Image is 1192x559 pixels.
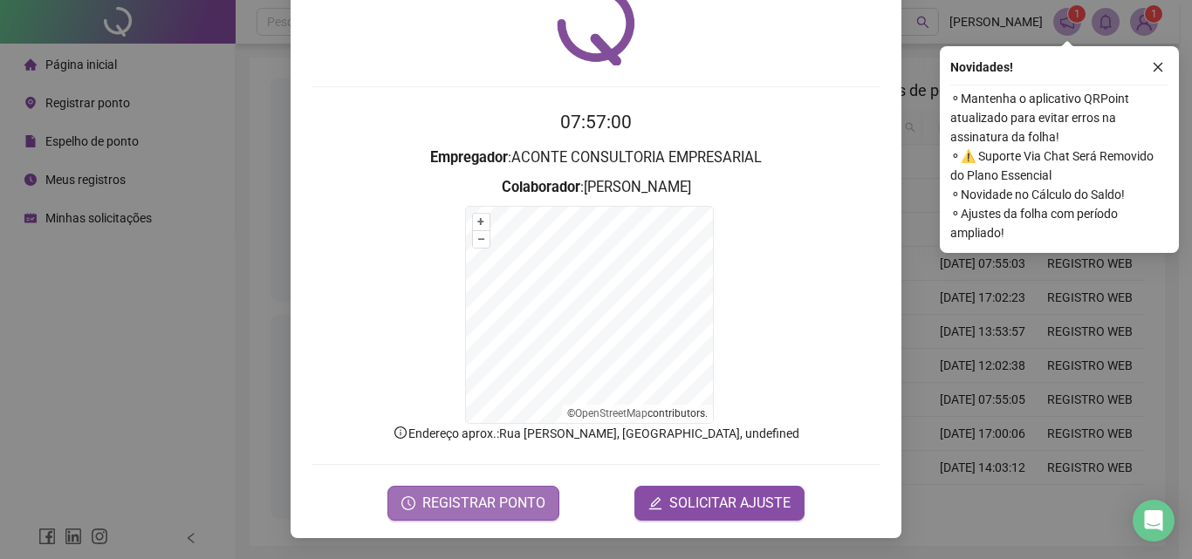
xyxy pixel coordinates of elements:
[575,407,647,419] a: OpenStreetMap
[1152,61,1164,73] span: close
[950,204,1168,242] span: ⚬ Ajustes da folha com período ampliado!
[950,89,1168,147] span: ⚬ Mantenha o aplicativo QRPoint atualizado para evitar erros na assinatura da folha!
[1133,500,1175,542] div: Open Intercom Messenger
[312,147,880,169] h3: : ACONTE CONSULTORIA EMPRESARIAL
[312,176,880,199] h3: : [PERSON_NAME]
[473,214,490,230] button: +
[393,425,408,440] span: info-circle
[401,496,415,510] span: clock-circle
[502,179,580,195] strong: Colaborador
[950,58,1013,77] span: Novidades !
[669,493,791,514] span: SOLICITAR AJUSTE
[430,149,508,166] strong: Empregador
[473,231,490,248] button: –
[950,185,1168,204] span: ⚬ Novidade no Cálculo do Saldo!
[950,147,1168,185] span: ⚬ ⚠️ Suporte Via Chat Será Removido do Plano Essencial
[634,486,805,521] button: editSOLICITAR AJUSTE
[648,496,662,510] span: edit
[567,407,708,419] li: © contributors.
[312,424,880,443] p: Endereço aprox. : Rua [PERSON_NAME], [GEOGRAPHIC_DATA], undefined
[387,486,559,521] button: REGISTRAR PONTO
[422,493,545,514] span: REGISTRAR PONTO
[560,112,632,133] time: 07:57:00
